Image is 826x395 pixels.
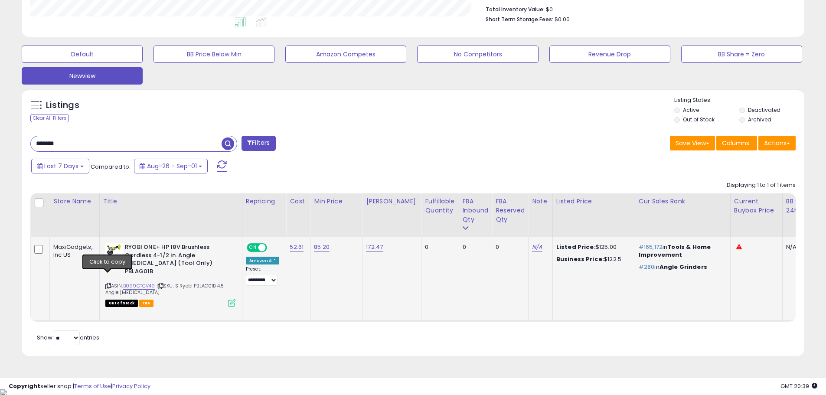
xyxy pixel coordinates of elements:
div: Amazon AI * [246,257,280,264]
button: Filters [242,136,275,151]
button: Amazon Competes [285,46,406,63]
p: in [639,263,724,271]
div: $125.00 [556,243,628,251]
div: Title [103,197,238,206]
div: ASIN: [105,243,235,306]
img: 31sSZhTmwyL._SL40_.jpg [105,243,123,256]
b: RYOBI ONE+ HP 18V Brushless Cordless 4-1/2 in. Angle [MEDICAL_DATA] (Tool Only) PBLAG01B [125,243,230,277]
span: #165,172 [639,243,663,251]
div: [PERSON_NAME] [366,197,418,206]
strong: Copyright [9,382,40,390]
div: Cost [290,197,307,206]
button: Columns [716,136,757,150]
span: 2025-09-9 20:39 GMT [780,382,817,390]
a: 52.61 [290,243,304,251]
div: Listed Price [556,197,631,206]
li: $0 [486,3,789,14]
a: 85.20 [314,243,330,251]
span: OFF [266,244,280,251]
a: B099CTCV49 [123,282,155,290]
span: Last 7 Days [44,162,78,170]
div: seller snap | | [9,382,150,391]
button: BB Price Below Min [153,46,274,63]
div: Clear All Filters [30,114,69,122]
label: Deactivated [748,106,780,114]
div: MaxiGadgets, Inc US [53,243,93,259]
span: FBA [139,300,154,307]
div: $122.5 [556,255,628,263]
a: 172.47 [366,243,383,251]
div: Displaying 1 to 1 of 1 items [727,181,796,189]
span: Aug-26 - Sep-01 [147,162,197,170]
div: Preset: [246,266,280,286]
button: Last 7 Days [31,159,89,173]
span: Tools & Home Improvement [639,243,711,259]
span: $0.00 [555,15,570,23]
span: Show: entries [37,333,99,342]
span: ON [248,244,258,251]
span: Angle Grinders [659,263,707,271]
div: Min Price [314,197,359,206]
div: Cur Sales Rank [639,197,727,206]
label: Archived [748,116,771,123]
a: Privacy Policy [112,382,150,390]
div: Current Buybox Price [734,197,779,215]
button: BB Share = Zero [681,46,802,63]
button: No Competitors [417,46,538,63]
b: Listed Price: [556,243,596,251]
h5: Listings [46,99,79,111]
div: Note [532,197,549,206]
b: Short Term Storage Fees: [486,16,553,23]
button: Newview [22,67,143,85]
div: Fulfillable Quantity [425,197,455,215]
div: 0 [425,243,452,251]
div: BB Share 24h. [786,197,818,215]
div: 0 [463,243,486,251]
span: Columns [722,139,749,147]
div: Repricing [246,197,283,206]
button: Aug-26 - Sep-01 [134,159,208,173]
p: in [639,243,724,259]
b: Business Price: [556,255,604,263]
div: FBA Reserved Qty [496,197,525,224]
button: Actions [758,136,796,150]
span: Compared to: [91,163,131,171]
div: 0 [496,243,522,251]
button: Default [22,46,143,63]
button: Save View [670,136,715,150]
b: Total Inventory Value: [486,6,545,13]
button: Revenue Drop [549,46,670,63]
label: Out of Stock [683,116,715,123]
div: FBA inbound Qty [463,197,489,224]
span: #280 [639,263,655,271]
span: All listings that are currently out of stock and unavailable for purchase on Amazon [105,300,138,307]
div: Store Name [53,197,96,206]
label: Active [683,106,699,114]
a: N/A [532,243,542,251]
div: N/A [786,243,815,251]
p: Listing States: [674,96,804,104]
a: Terms of Use [74,382,111,390]
span: | SKU: S Ryobi PBLAG01B 4.5 Angle [MEDICAL_DATA] [105,282,224,295]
